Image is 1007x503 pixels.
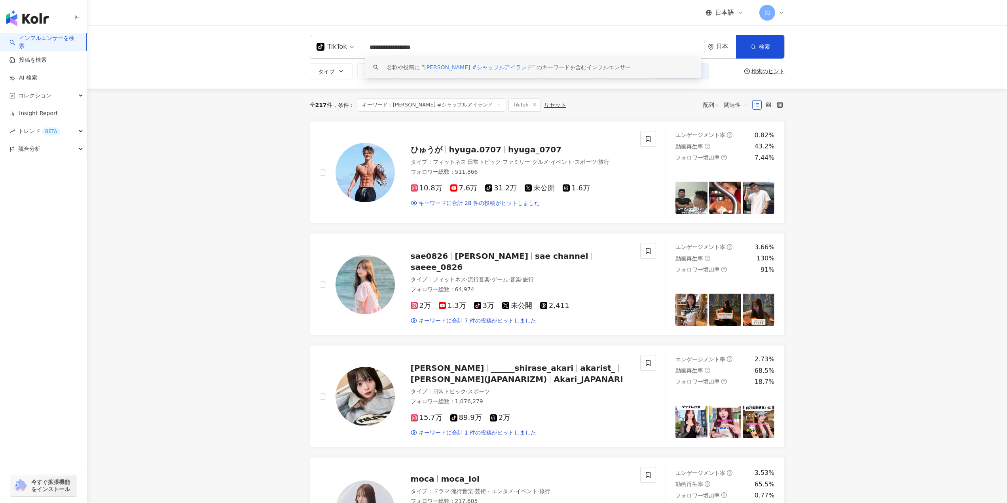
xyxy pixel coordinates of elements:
span: question-circle [727,132,732,138]
span: 動画再生率 [675,367,703,374]
span: question-circle [721,155,727,160]
img: KOL Avatar [336,367,395,426]
span: 15.7万 [411,414,442,422]
div: 検索のヒント [751,68,785,74]
a: KOL Avatarsae0826[PERSON_NAME]sae channelsaeee_0826タイプ：フィットネス·流行音楽·ゲーム·音楽·旅行フォロワー総数：64,9742万1.3万3... [310,233,785,336]
span: フィットネス [433,159,466,165]
span: · [521,276,523,283]
span: 10.8万 [411,184,442,192]
img: post-image [709,406,741,438]
span: フォロワー増加率 [675,266,720,273]
span: hyuga.0707 [449,145,502,154]
span: イベント [550,159,573,165]
span: 音楽 [510,276,521,283]
span: environment [708,44,714,50]
span: · [514,488,515,494]
span: · [473,488,475,494]
span: 動画再生率 [675,481,703,487]
span: 流行音楽 [451,488,473,494]
button: タイプ [310,63,353,79]
span: Akari_JAPANARI [554,374,623,384]
a: KOL Avatar[PERSON_NAME]______shirase_akariakarist_[PERSON_NAME](JAPANARIZM)Akari_JAPANARIタイプ：日常トピ... [310,345,785,448]
span: 検索 [759,44,770,50]
button: 検索 [736,35,784,59]
a: Insight Report [9,110,58,118]
span: · [508,276,510,283]
span: タイプ [318,68,335,75]
div: 7.44% [755,154,775,162]
span: フィットネス [433,276,466,283]
span: 旅行 [598,159,609,165]
div: BETA [42,127,60,135]
span: スポーツ [575,159,597,165]
span: ひゅうが [411,145,442,154]
span: 日本語 [715,8,734,17]
span: 加 [764,8,770,17]
div: 43.2% [755,142,775,151]
span: question-circle [727,356,732,362]
div: タイプ ： [411,488,631,495]
span: イベント [516,488,538,494]
span: question-circle [705,144,710,149]
span: · [501,159,503,165]
span: エンゲージメント率 [675,132,725,138]
img: post-image [743,406,775,438]
span: スポーツ [468,388,490,395]
span: 7.6万 [450,184,478,192]
span: · [466,159,468,165]
div: 130% [757,254,775,263]
a: キーワードに合計 7 件の投稿がヒットしました [411,317,537,325]
span: question-circle [727,244,732,250]
span: ______shirase_akari [491,363,573,373]
span: question-circle [705,481,710,487]
span: question-circle [744,68,750,74]
img: chrome extension [13,479,28,492]
div: タイプ ： [411,276,631,284]
span: akarist_ [580,363,615,373]
span: エンゲージメント率 [675,470,725,476]
span: フォロワー増加率 [675,154,720,161]
img: post-image [709,294,741,326]
span: [PERSON_NAME](JAPANARIZM) [411,374,547,384]
span: sae channel [535,251,588,261]
span: 関連性 [724,99,748,111]
div: 65.5% [755,480,775,489]
div: 全 件 [310,102,332,108]
img: post-image [743,182,775,214]
span: [PERSON_NAME] #シャッフルアイランド [424,64,532,70]
span: [PERSON_NAME] [411,363,484,373]
span: フォロワー増加率 [675,492,720,499]
span: 今すぐ拡張機能をインストール [31,478,74,493]
a: chrome extension今すぐ拡張機能をインストール [10,475,77,496]
div: フォロワー総数 ： 1,076,279 [411,398,631,406]
span: 2万 [411,302,431,310]
span: フォロワー増加率 [675,378,720,385]
span: rise [9,129,15,134]
a: AI 検索 [9,74,37,82]
span: 芸術・エンタメ [475,488,514,494]
span: saeee_0826 [411,262,463,272]
span: 旅行 [539,488,550,494]
span: 動画再生率 [675,255,703,262]
div: タイプ ： [411,388,631,396]
img: post-image [675,294,707,326]
span: · [490,276,491,283]
span: TikTok [508,98,541,112]
span: 競合分析 [18,140,40,158]
span: question-circle [727,470,732,476]
span: · [538,488,539,494]
span: 1.3万 [439,302,466,310]
img: post-image [709,182,741,214]
a: searchインフルエンサーを検索 [9,34,80,50]
span: エンゲージメント率 [675,356,725,363]
span: 未公開 [502,302,532,310]
span: · [549,159,550,165]
span: 89.9万 [450,414,482,422]
span: moca_lol [441,474,479,484]
div: 3.53% [755,469,775,477]
span: キーワード：[PERSON_NAME] #シャッフルアイランド [358,98,505,112]
a: キーワードに合計 1 件の投稿がヒットしました [411,429,537,437]
div: 68.5% [755,366,775,375]
span: · [466,276,468,283]
a: KOL Avatarひゅうがhyuga.0707hyuga_0707タイプ：フィットネス·日常トピック·ファミリー·グルメ·イベント·スポーツ·旅行フォロワー総数：511,86610.8万7.... [310,121,785,224]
